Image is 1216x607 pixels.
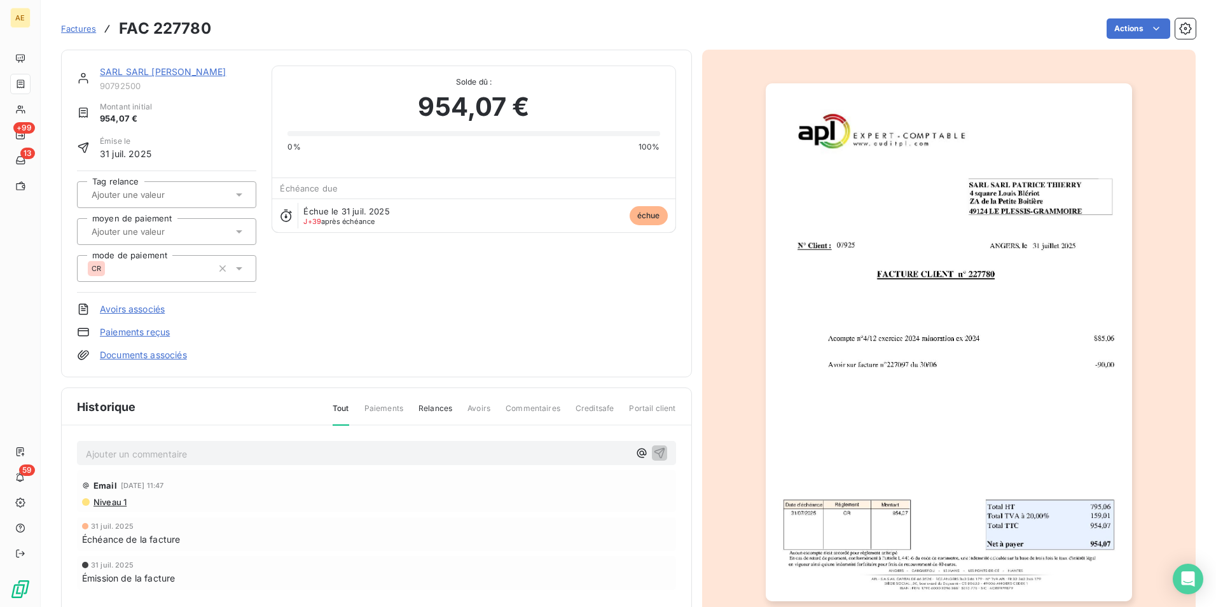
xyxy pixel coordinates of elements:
[93,480,117,491] span: Email
[1173,564,1203,594] div: Open Intercom Messenger
[100,66,226,77] a: SARL SARL [PERSON_NAME]
[100,136,151,147] span: Émise le
[100,147,151,160] span: 31 juil. 2025
[82,571,175,585] span: Émission de la facture
[364,403,403,424] span: Paiements
[1107,18,1170,39] button: Actions
[91,522,134,530] span: 31 juil. 2025
[77,398,136,415] span: Historique
[10,8,31,28] div: AE
[19,464,35,476] span: 59
[91,561,134,569] span: 31 juil. 2025
[10,579,31,599] img: Logo LeanPay
[82,533,180,546] span: Échéance de la facture
[90,226,218,237] input: Ajouter une valeur
[100,326,170,338] a: Paiements reçus
[287,76,660,88] span: Solde dû :
[630,206,668,225] span: échue
[303,217,321,226] span: J+39
[119,17,211,40] h3: FAC 227780
[121,482,164,489] span: [DATE] 11:47
[92,265,101,272] span: CR
[61,24,96,34] span: Factures
[766,83,1132,601] img: invoice_thumbnail
[92,497,127,507] span: Niveau 1
[639,141,660,153] span: 100%
[418,88,529,126] span: 954,07 €
[100,113,152,125] span: 954,07 €
[90,189,218,200] input: Ajouter une valeur
[13,122,35,134] span: +99
[61,22,96,35] a: Factures
[303,206,389,216] span: Échue le 31 juil. 2025
[333,403,349,426] span: Tout
[467,403,490,424] span: Avoirs
[100,303,165,316] a: Avoirs associés
[506,403,560,424] span: Commentaires
[100,349,187,361] a: Documents associés
[303,218,375,225] span: après échéance
[100,101,152,113] span: Montant initial
[418,403,452,424] span: Relances
[280,183,338,193] span: Échéance due
[100,81,256,91] span: 90792500
[20,148,35,159] span: 13
[576,403,614,424] span: Creditsafe
[287,141,300,153] span: 0%
[629,403,675,424] span: Portail client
